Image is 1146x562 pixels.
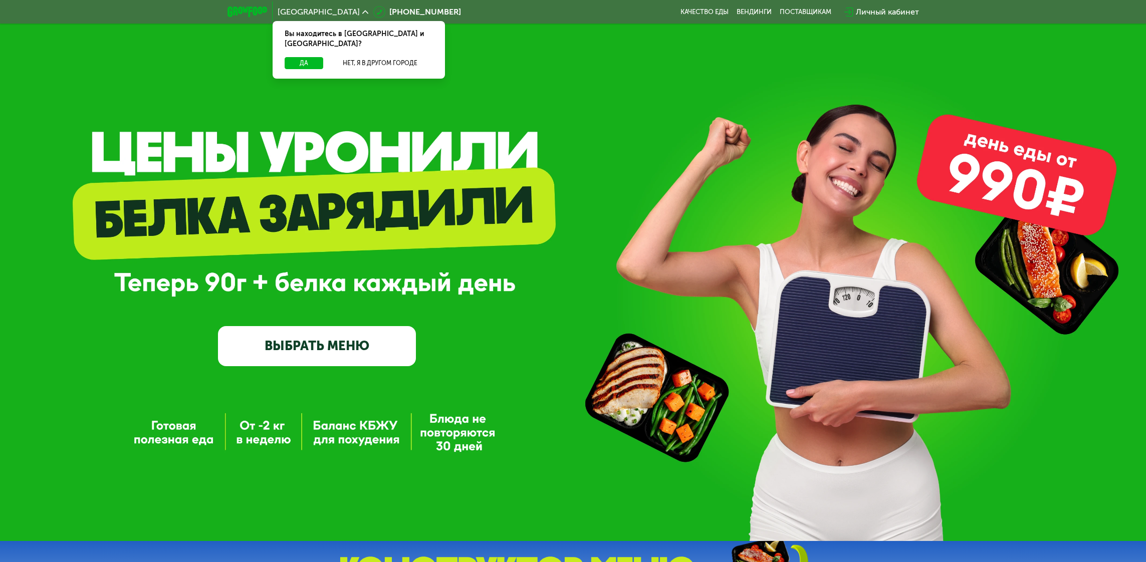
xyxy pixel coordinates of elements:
div: Личный кабинет [856,6,919,18]
a: [PHONE_NUMBER] [373,6,461,18]
div: Вы находитесь в [GEOGRAPHIC_DATA] и [GEOGRAPHIC_DATA]? [273,21,445,57]
a: Качество еды [680,8,729,16]
div: поставщикам [780,8,831,16]
button: Нет, я в другом городе [327,57,433,69]
a: Вендинги [737,8,772,16]
span: [GEOGRAPHIC_DATA] [278,8,360,16]
a: ВЫБРАТЬ МЕНЮ [218,326,416,366]
button: Да [285,57,323,69]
